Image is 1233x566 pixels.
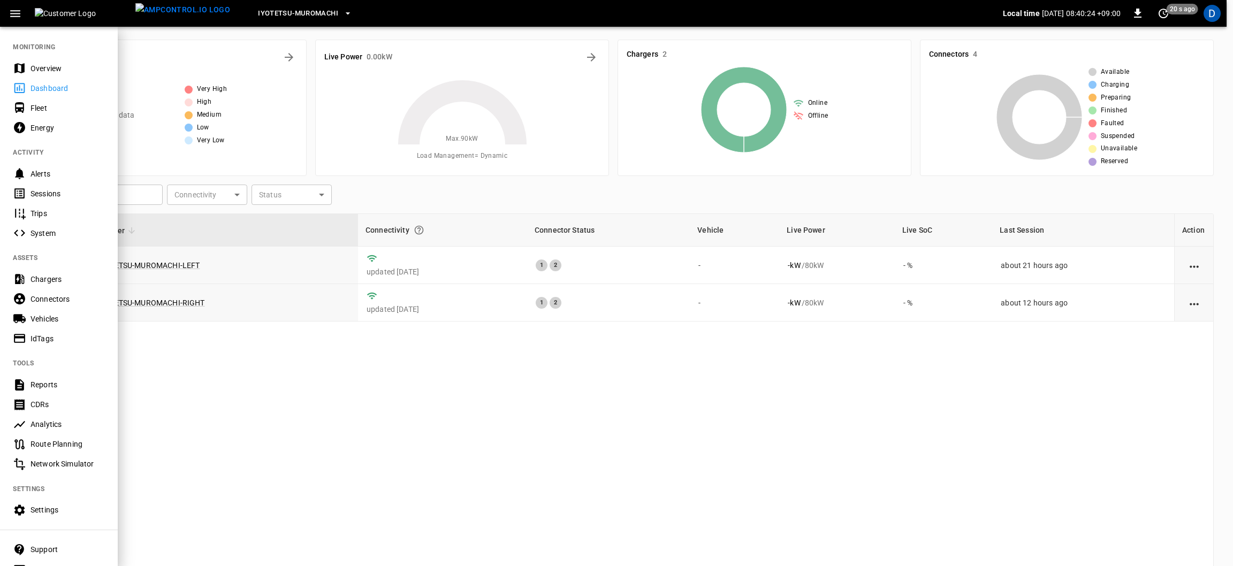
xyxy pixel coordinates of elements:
span: Iyotetsu-Muromachi [258,7,338,20]
span: 20 s ago [1167,4,1198,14]
div: Trips [31,208,105,219]
div: Dashboard [31,83,105,94]
div: Network Simulator [31,458,105,469]
div: Fleet [31,103,105,113]
div: Analytics [31,419,105,430]
button: set refresh interval [1155,5,1172,22]
img: Customer Logo [35,8,131,19]
div: Settings [31,504,105,515]
div: profile-icon [1204,5,1221,22]
div: Energy [31,123,105,133]
div: CDRs [31,399,105,410]
div: Chargers [31,274,105,285]
p: [DATE] 08:40:24 +09:00 [1042,8,1121,19]
p: Local time [1003,8,1040,19]
div: Reports [31,379,105,390]
div: Connectors [31,294,105,304]
div: Overview [31,63,105,74]
div: Vehicles [31,313,105,324]
div: System [31,228,105,239]
div: IdTags [31,333,105,344]
div: Route Planning [31,439,105,449]
img: ampcontrol.io logo [135,3,230,17]
div: Sessions [31,188,105,199]
div: Alerts [31,169,105,179]
div: Support [31,544,105,555]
